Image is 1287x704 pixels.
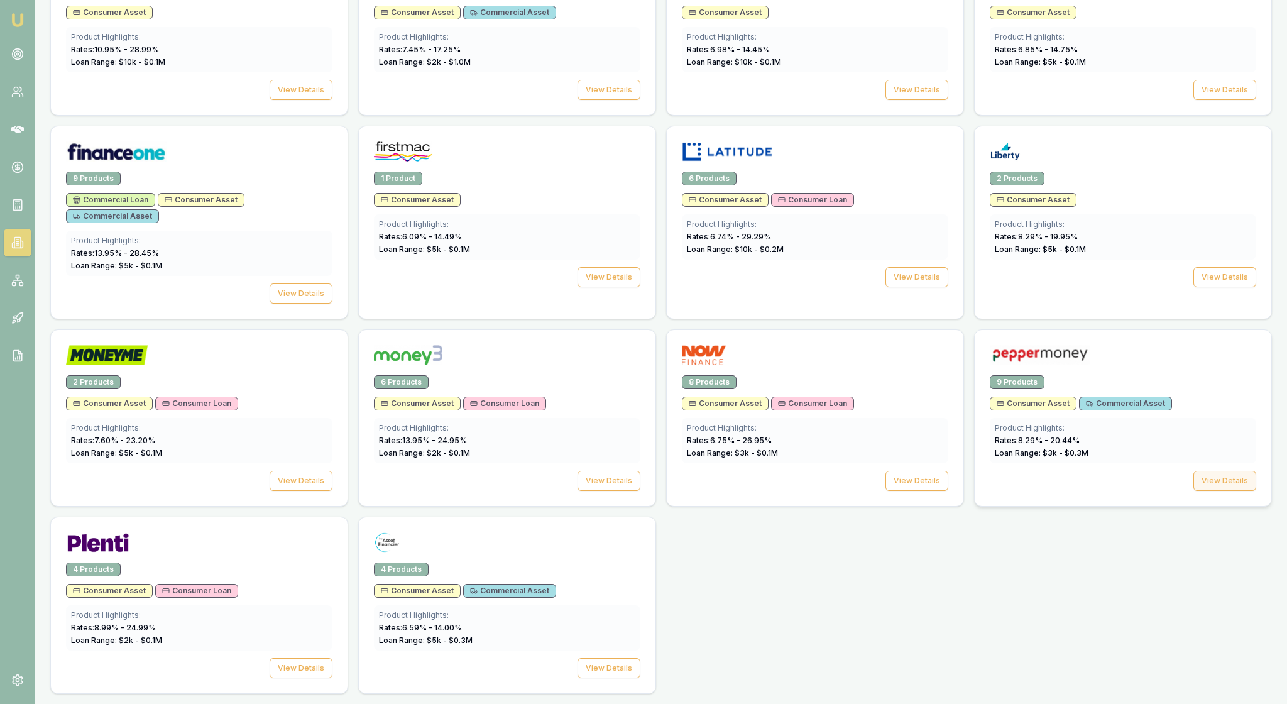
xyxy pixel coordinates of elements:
[66,141,167,162] img: Finance One logo
[71,261,162,270] span: Loan Range: $ 5 k - $ 0.1 M
[73,586,146,596] span: Consumer Asset
[379,436,467,445] span: Rates: 13.95 % - 24.95 %
[379,423,635,433] div: Product Highlights:
[689,8,762,18] span: Consumer Asset
[66,563,121,576] div: 4 Products
[1193,80,1256,100] button: View Details
[778,399,847,409] span: Consumer Loan
[995,436,1080,445] span: Rates: 8.29 % - 20.44 %
[379,232,462,241] span: Rates: 6.09 % - 14.49 %
[374,141,432,162] img: Firstmac logo
[379,45,461,54] span: Rates: 7.45 % - 17.25 %
[379,623,462,632] span: Rates: 6.59 % - 14.00 %
[379,610,635,620] div: Product Highlights:
[71,610,327,620] div: Product Highlights:
[666,126,964,319] a: Latitude logo6 ProductsConsumer AssetConsumer LoanProduct Highlights:Rates:6.74% - 29.29%Loan Ran...
[71,623,156,632] span: Rates: 8.99 % - 24.99 %
[995,423,1251,433] div: Product Highlights:
[71,436,155,445] span: Rates: 7.60 % - 23.20 %
[997,8,1070,18] span: Consumer Asset
[66,532,130,553] img: Plenti logo
[71,248,159,258] span: Rates: 13.95 % - 28.45 %
[66,375,121,389] div: 2 Products
[50,126,348,319] a: Finance One logo9 ProductsCommercial LoanConsumer AssetCommercial AssetProduct Highlights:Rates:1...
[687,436,772,445] span: Rates: 6.75 % - 26.95 %
[270,658,332,678] button: View Details
[1193,471,1256,491] button: View Details
[578,658,640,678] button: View Details
[687,448,778,458] span: Loan Range: $ 3 k - $ 0.1 M
[66,172,121,185] div: 9 Products
[71,635,162,645] span: Loan Range: $ 2 k - $ 0.1 M
[71,448,162,458] span: Loan Range: $ 5 k - $ 0.1 M
[73,195,148,205] span: Commercial Loan
[379,245,470,254] span: Loan Range: $ 5 k - $ 0.1 M
[73,8,146,18] span: Consumer Asset
[687,423,943,433] div: Product Highlights:
[995,45,1078,54] span: Rates: 6.85 % - 14.75 %
[682,172,737,185] div: 6 Products
[995,448,1088,458] span: Loan Range: $ 3 k - $ 0.3 M
[374,172,422,185] div: 1 Product
[995,32,1251,42] div: Product Highlights:
[71,57,165,67] span: Loan Range: $ 10 k - $ 0.1 M
[995,57,1086,67] span: Loan Range: $ 5 k - $ 0.1 M
[990,172,1044,185] div: 2 Products
[73,399,146,409] span: Consumer Asset
[71,236,327,246] div: Product Highlights:
[10,13,25,28] img: emu-icon-u.png
[71,32,327,42] div: Product Highlights:
[71,45,159,54] span: Rates: 10.95 % - 28.99 %
[578,267,640,287] button: View Details
[374,375,429,389] div: 6 Products
[990,345,1090,365] img: Pepper Money logo
[379,219,635,229] div: Product Highlights:
[381,8,454,18] span: Consumer Asset
[374,532,400,553] img: The Asset Financier logo
[374,345,442,365] img: Money3 logo
[73,211,152,221] span: Commercial Asset
[990,375,1044,389] div: 9 Products
[381,399,454,409] span: Consumer Asset
[379,635,473,645] span: Loan Range: $ 5 k - $ 0.3 M
[1086,399,1165,409] span: Commercial Asset
[358,517,656,694] a: The Asset Financier logo4 ProductsConsumer AssetCommercial AssetProduct Highlights:Rates:6.59% - ...
[165,195,238,205] span: Consumer Asset
[374,563,429,576] div: 4 Products
[270,80,332,100] button: View Details
[66,345,148,365] img: Money Me logo
[885,80,948,100] button: View Details
[1193,267,1256,287] button: View Details
[381,586,454,596] span: Consumer Asset
[50,329,348,507] a: Money Me logo2 ProductsConsumer AssetConsumer LoanProduct Highlights:Rates:7.60% - 23.20%Loan Ran...
[682,141,773,162] img: Latitude logo
[974,329,1272,507] a: Pepper Money logo9 ProductsConsumer AssetCommercial AssetProduct Highlights:Rates:8.29% - 20.44%L...
[71,423,327,433] div: Product Highlights:
[997,195,1070,205] span: Consumer Asset
[995,232,1078,241] span: Rates: 8.29 % - 19.95 %
[162,586,231,596] span: Consumer Loan
[682,345,726,365] img: NOW Finance logo
[687,32,943,42] div: Product Highlights:
[687,219,943,229] div: Product Highlights:
[270,283,332,304] button: View Details
[666,329,964,507] a: NOW Finance logo8 ProductsConsumer AssetConsumer LoanProduct Highlights:Rates:6.75% - 26.95%Loan ...
[470,8,549,18] span: Commercial Asset
[470,586,549,596] span: Commercial Asset
[995,219,1251,229] div: Product Highlights:
[470,399,539,409] span: Consumer Loan
[682,375,737,389] div: 8 Products
[687,57,781,67] span: Loan Range: $ 10 k - $ 0.1 M
[689,195,762,205] span: Consumer Asset
[990,141,1021,162] img: Liberty logo
[379,448,470,458] span: Loan Range: $ 2 k - $ 0.1 M
[974,126,1272,319] a: Liberty logo2 ProductsConsumer AssetProduct Highlights:Rates:8.29% - 19.95%Loan Range: $5k - $0.1...
[578,471,640,491] button: View Details
[687,45,770,54] span: Rates: 6.98 % - 14.45 %
[687,245,784,254] span: Loan Range: $ 10 k - $ 0.2 M
[270,471,332,491] button: View Details
[379,57,471,67] span: Loan Range: $ 2 k - $ 1.0 M
[50,517,348,694] a: Plenti logo4 ProductsConsumer AssetConsumer LoanProduct Highlights:Rates:8.99% - 24.99%Loan Range...
[687,232,771,241] span: Rates: 6.74 % - 29.29 %
[162,399,231,409] span: Consumer Loan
